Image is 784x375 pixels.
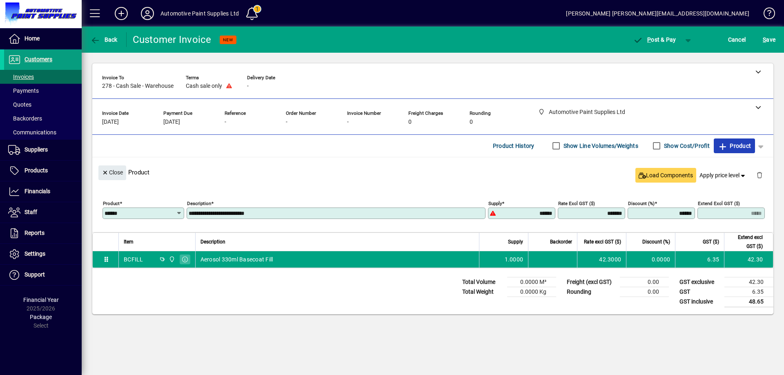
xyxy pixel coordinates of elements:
td: 42.30 [724,251,773,268]
span: Package [30,314,52,320]
div: Automotive Paint Supplies Ltd [160,7,239,20]
app-page-header-button: Back [82,32,127,47]
span: GST ($) [703,237,719,246]
span: Backorder [550,237,572,246]
button: Back [88,32,120,47]
label: Show Line Volumes/Weights [562,142,638,150]
mat-label: Product [103,200,120,206]
span: Suppliers [24,146,48,153]
span: NEW [223,37,233,42]
span: Payments [8,87,39,94]
a: Staff [4,202,82,223]
span: Description [200,237,225,246]
button: Close [98,165,126,180]
td: 6.35 [724,287,773,297]
mat-label: Description [187,200,211,206]
td: 0.0000 Kg [507,287,556,297]
button: Load Components [635,168,696,183]
td: Total Weight [458,287,507,297]
td: 0.0000 M³ [507,277,556,287]
button: Save [761,32,777,47]
div: Customer Invoice [133,33,212,46]
td: 48.65 [724,297,773,307]
span: Rate excl GST ($) [584,237,621,246]
td: GST inclusive [675,297,724,307]
a: Invoices [4,70,82,84]
a: Support [4,265,82,285]
td: 0.00 [620,287,669,297]
td: GST [675,287,724,297]
span: - [347,119,349,125]
span: [DATE] [163,119,180,125]
a: Financials [4,181,82,202]
span: Reports [24,230,45,236]
span: - [247,83,249,89]
mat-label: Supply [488,200,502,206]
span: Invoices [8,74,34,80]
label: Show Cost/Profit [662,142,710,150]
td: 42.30 [724,277,773,287]
span: - [225,119,226,125]
a: Home [4,29,82,49]
span: Products [24,167,48,174]
td: 0.0000 [626,251,675,268]
span: Product [718,139,751,152]
mat-label: Extend excl GST ($) [698,200,740,206]
span: - [286,119,287,125]
span: Settings [24,250,45,257]
span: Staff [24,209,37,215]
span: ost & Pay [633,36,676,43]
button: Delete [750,165,769,185]
span: Backorders [8,115,42,122]
span: Item [124,237,134,246]
span: Support [24,271,45,278]
a: Communications [4,125,82,139]
a: Reports [4,223,82,243]
div: 42.3000 [582,255,621,263]
span: [DATE] [102,119,119,125]
a: Payments [4,84,82,98]
td: Freight (excl GST) [563,277,620,287]
td: Rounding [563,287,620,297]
span: ave [763,33,775,46]
button: Add [108,6,134,21]
div: Product [92,157,773,187]
td: 0.00 [620,277,669,287]
button: Profile [134,6,160,21]
span: 278 - Cash Sale - Warehouse [102,83,174,89]
span: Product History [493,139,535,152]
button: Product History [490,138,538,153]
button: Product [714,138,755,153]
span: Customers [24,56,52,62]
span: 1.0000 [505,255,523,263]
mat-label: Rate excl GST ($) [558,200,595,206]
a: Quotes [4,98,82,112]
span: Financial Year [23,297,59,303]
span: Cancel [728,33,746,46]
span: Extend excl GST ($) [729,233,763,251]
span: 0 [408,119,412,125]
span: Load Components [639,171,693,180]
span: S [763,36,766,43]
button: Cancel [726,32,748,47]
div: BCFILL [124,255,143,263]
button: Post & Pay [629,32,680,47]
span: Quotes [8,101,31,108]
td: 6.35 [675,251,724,268]
span: Close [102,166,123,179]
span: Financials [24,188,50,194]
td: Total Volume [458,277,507,287]
span: Communications [8,129,56,136]
td: GST exclusive [675,277,724,287]
span: Discount (%) [642,237,670,246]
span: 0 [470,119,473,125]
a: Backorders [4,112,82,125]
a: Suppliers [4,140,82,160]
span: Cash sale only [186,83,222,89]
span: Home [24,35,40,42]
app-page-header-button: Close [96,169,128,176]
button: Apply price level [696,168,750,183]
div: [PERSON_NAME] [PERSON_NAME][EMAIL_ADDRESS][DOMAIN_NAME] [566,7,749,20]
a: Settings [4,244,82,264]
span: Aerosol 330ml Basecoat Fill [200,255,273,263]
